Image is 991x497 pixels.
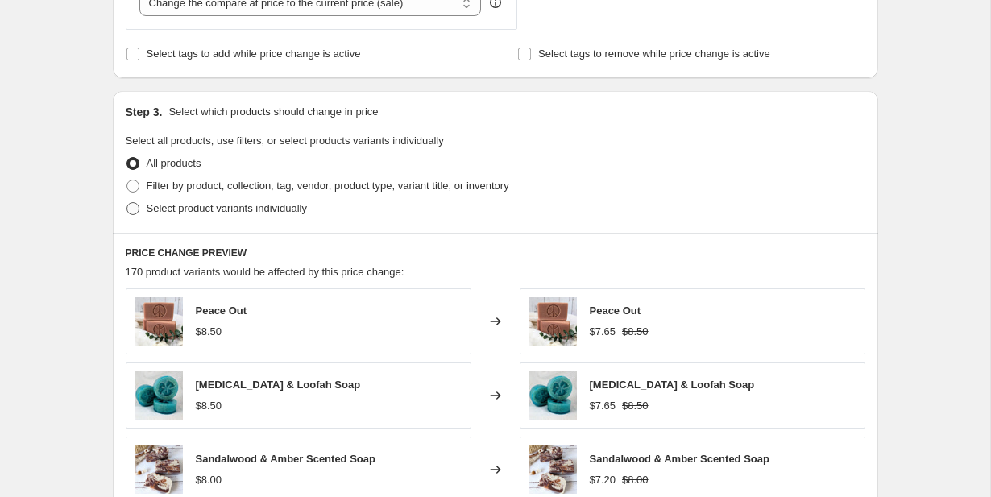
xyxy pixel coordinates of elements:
span: Select all products, use filters, or select products variants individually [126,135,444,147]
p: Select which products should change in price [168,104,378,120]
span: Sandalwood & Amber Scented Soap [590,453,769,465]
img: Sandalwood_Amber_80x.jpg [529,445,577,494]
strike: $8.50 [622,398,649,414]
div: $8.50 [196,398,222,414]
strike: $8.00 [622,472,649,488]
img: loofah2_80x.jpg [135,371,183,420]
img: loofah2_80x.jpg [529,371,577,420]
div: $8.00 [196,472,222,488]
span: All products [147,157,201,169]
div: $7.65 [590,324,616,340]
div: $7.20 [590,472,616,488]
div: $7.65 [590,398,616,414]
h6: PRICE CHANGE PREVIEW [126,246,865,259]
h2: Step 3. [126,104,163,120]
strike: $8.50 [622,324,649,340]
span: Select tags to remove while price change is active [538,48,770,60]
span: Sandalwood & Amber Scented Soap [196,453,375,465]
span: 170 product variants would be affected by this price change: [126,266,404,278]
div: $8.50 [196,324,222,340]
span: Filter by product, collection, tag, vendor, product type, variant title, or inventory [147,180,509,192]
span: Select product variants individually [147,202,307,214]
img: PeaceOut9_12_24_80x.jpg [529,297,577,346]
img: PeaceOut9_12_24_80x.jpg [135,297,183,346]
span: [MEDICAL_DATA] & Loofah Soap [196,379,361,391]
img: Sandalwood_Amber_80x.jpg [135,445,183,494]
span: Peace Out [590,304,641,317]
span: Peace Out [196,304,247,317]
span: [MEDICAL_DATA] & Loofah Soap [590,379,755,391]
span: Select tags to add while price change is active [147,48,361,60]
